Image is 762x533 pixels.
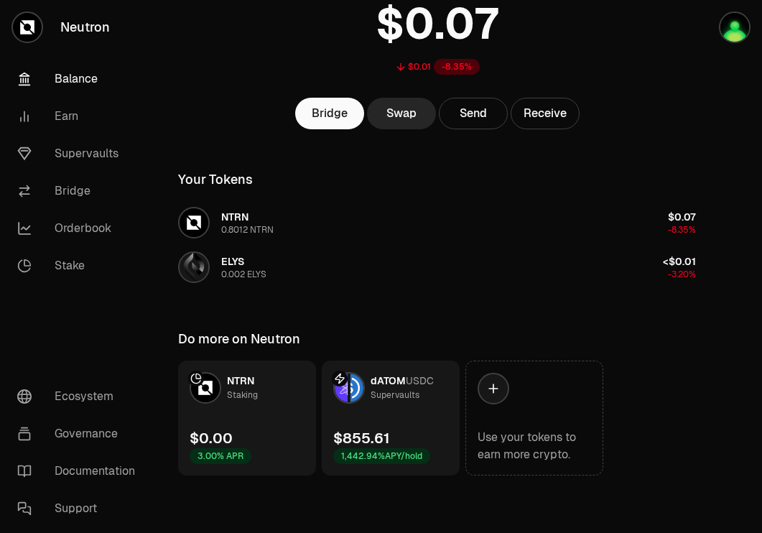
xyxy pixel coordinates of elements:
[478,429,591,463] div: Use your tokens to earn more crypto.
[178,170,253,190] div: Your Tokens
[190,448,251,464] div: 3.00% APR
[180,208,208,237] img: NTRN Logo
[227,388,258,402] div: Staking
[178,329,300,349] div: Do more on Neutron
[668,269,696,280] span: -3.20%
[6,210,155,247] a: Orderbook
[221,224,274,236] div: 0.8012 NTRN
[322,361,460,476] a: dATOM LogoUSDC LogodATOMUSDCSupervaults$855.611,442.94%APY/hold
[668,224,696,236] span: -8.35%
[178,361,316,476] a: NTRN LogoNTRNStaking$0.003.00% APR
[169,201,705,244] button: NTRN LogoNTRN0.8012 NTRN$0.07-8.35%
[6,247,155,284] a: Stake
[221,210,248,223] span: NTRN
[6,490,155,527] a: Support
[6,60,155,98] a: Balance
[180,253,208,282] img: ELYS Logo
[6,172,155,210] a: Bridge
[668,210,696,223] span: $0.07
[6,135,155,172] a: Supervaults
[720,13,749,42] img: Atom Staking
[465,361,603,476] a: Use your tokens to earn more crypto.
[439,98,508,129] button: Send
[335,374,348,402] img: dATOM Logo
[371,388,419,402] div: Supervaults
[227,374,254,387] span: NTRN
[6,378,155,415] a: Ecosystem
[371,374,406,387] span: dATOM
[350,374,363,402] img: USDC Logo
[663,255,696,268] span: <$0.01
[190,428,233,448] div: $0.00
[408,61,431,73] div: $0.01
[6,415,155,453] a: Governance
[191,374,220,402] img: NTRN Logo
[6,98,155,135] a: Earn
[333,448,430,464] div: 1,442.94% APY/hold
[434,59,480,75] div: -8.35%
[367,98,436,129] a: Swap
[511,98,580,129] button: Receive
[333,428,390,448] div: $855.61
[169,246,705,289] button: ELYS LogoELYS0.002 ELYS<$0.01-3.20%
[221,269,266,280] div: 0.002 ELYS
[6,453,155,490] a: Documentation
[406,374,434,387] span: USDC
[221,255,244,268] span: ELYS
[295,98,364,129] a: Bridge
